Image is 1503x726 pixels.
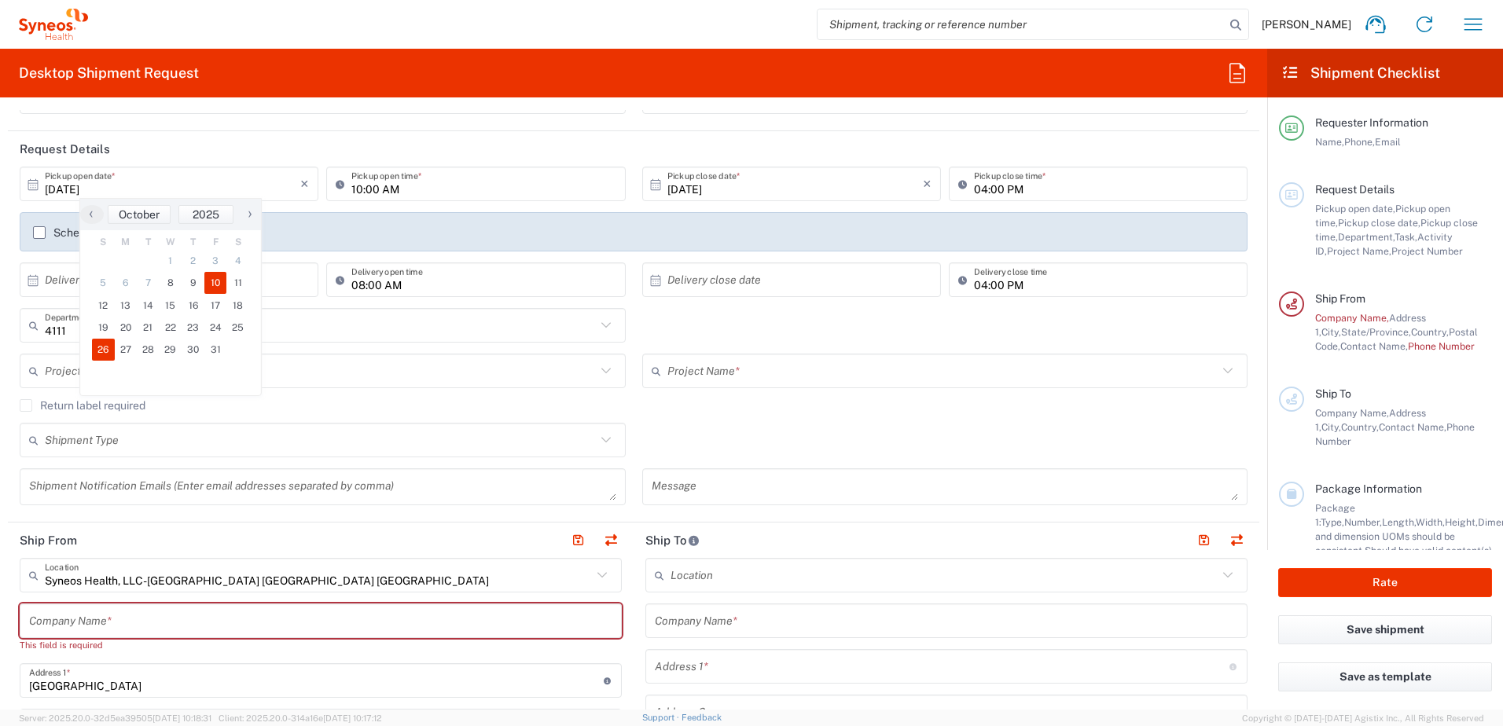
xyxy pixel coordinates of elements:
span: 26 [92,339,115,361]
th: weekday [160,234,182,250]
h2: Request Details [20,141,110,157]
a: Support [642,713,682,722]
input: Shipment, tracking or reference number [818,9,1225,39]
span: [DATE] 10:18:31 [153,713,211,723]
span: Height, [1445,516,1478,528]
span: 24 [204,317,227,339]
span: 11 [226,272,249,294]
span: 31 [204,339,227,361]
span: Package Information [1315,482,1422,495]
span: City, [1321,421,1341,433]
span: October [119,208,160,221]
span: Company Name, [1315,312,1389,324]
span: 22 [160,317,182,339]
h2: Shipment Checklist [1281,64,1440,82]
span: Type, [1321,516,1344,528]
span: ‹ [79,204,103,223]
span: Server: 2025.20.0-32d5ea39505 [19,713,211,723]
button: Save as template [1278,662,1492,691]
bs-datepicker-navigation-view: ​ ​ ​ [80,205,261,224]
i: × [923,171,932,196]
span: Should have valid content(s) [1365,544,1492,556]
span: 7 [137,272,160,294]
h2: Ship To [645,533,700,548]
span: Project Number [1391,245,1463,257]
label: Return label required [20,399,145,412]
span: Contact Name, [1340,340,1408,352]
span: 29 [160,339,182,361]
span: 18 [226,295,249,317]
span: 13 [115,295,138,317]
span: Client: 2025.20.0-314a16e [219,713,382,723]
span: 2025 [193,208,219,221]
button: October [108,205,171,224]
span: Copyright © [DATE]-[DATE] Agistix Inc., All Rights Reserved [1242,711,1484,725]
span: 1 [160,250,182,272]
label: Schedule pickup [33,226,138,239]
button: ‹ [80,205,104,224]
button: › [237,205,261,224]
span: Width, [1416,516,1445,528]
h2: Ship From [20,533,77,548]
i: × [300,171,309,196]
span: 27 [115,339,138,361]
button: Save shipment [1278,615,1492,644]
span: › [238,204,262,223]
span: Request Details [1315,183,1395,196]
span: 30 [182,339,204,361]
th: weekday [226,234,249,250]
span: Pickup close date, [1338,217,1420,229]
span: 12 [92,295,115,317]
span: 5 [92,272,115,294]
th: weekday [137,234,160,250]
span: Length, [1382,516,1416,528]
span: Country, [1341,421,1379,433]
bs-datepicker-container: calendar [79,198,262,396]
span: Phone Number [1408,340,1475,352]
span: 17 [204,295,227,317]
span: 2 [182,250,204,272]
span: Name, [1315,136,1344,148]
span: Requester Information [1315,116,1428,129]
span: 28 [137,339,160,361]
span: Ship From [1315,292,1365,305]
span: 4 [226,250,249,272]
span: Country, [1411,326,1449,338]
span: 10 [204,272,227,294]
span: 8 [160,272,182,294]
span: Contact Name, [1379,421,1446,433]
th: weekday [182,234,204,250]
a: Feedback [682,713,722,722]
span: 15 [160,295,182,317]
span: Phone, [1344,136,1375,148]
span: Department, [1338,231,1395,243]
span: Project Name, [1327,245,1391,257]
span: 20 [115,317,138,339]
span: Company Name, [1315,407,1389,419]
th: weekday [115,234,138,250]
span: 23 [182,317,204,339]
span: 21 [137,317,160,339]
span: 25 [226,317,249,339]
span: Pickup open date, [1315,203,1395,214]
th: weekday [204,234,227,250]
span: [DATE] 10:17:12 [323,713,382,723]
span: 14 [137,295,160,317]
span: Package 1: [1315,502,1355,528]
span: 19 [92,317,115,339]
th: weekday [92,234,115,250]
span: Task, [1395,231,1417,243]
span: 6 [115,272,138,294]
span: Number, [1344,516,1382,528]
span: 3 [204,250,227,272]
span: 16 [182,295,204,317]
span: 9 [182,272,204,294]
div: This field is required [20,638,622,652]
span: Ship To [1315,387,1351,400]
span: Email [1375,136,1401,148]
span: City, [1321,326,1341,338]
button: 2025 [178,205,233,224]
button: Rate [1278,568,1492,597]
span: State/Province, [1341,326,1411,338]
span: [PERSON_NAME] [1262,17,1351,31]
